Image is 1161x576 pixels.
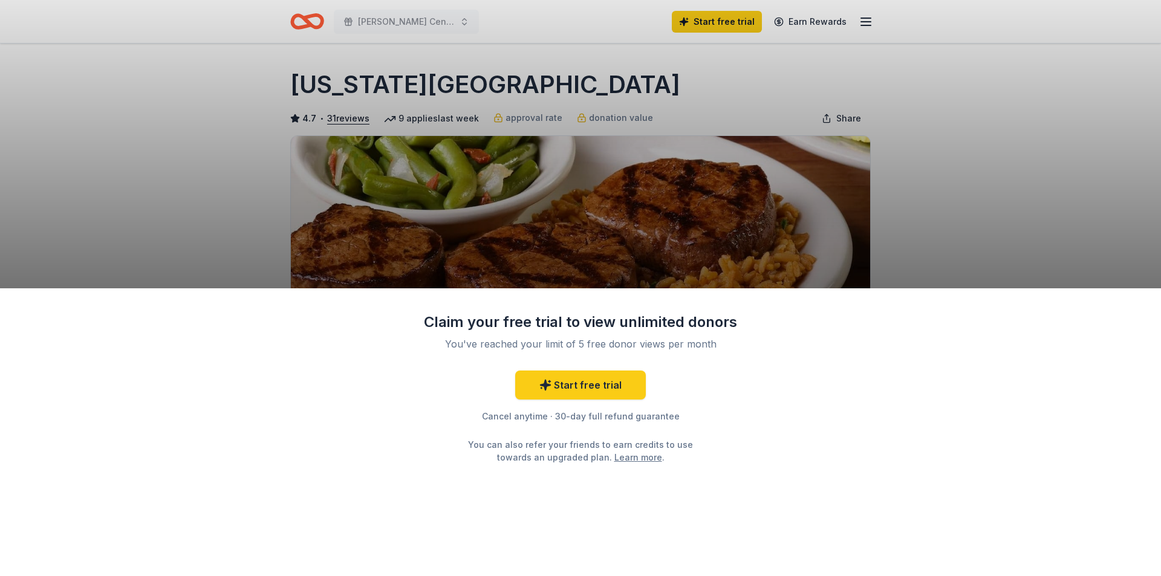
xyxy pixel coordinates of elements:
[423,312,738,332] div: Claim your free trial to view unlimited donors
[423,409,738,424] div: Cancel anytime · 30-day full refund guarantee
[457,438,704,464] div: You can also refer your friends to earn credits to use towards an upgraded plan. .
[438,337,723,351] div: You've reached your limit of 5 free donor views per month
[515,371,646,400] a: Start free trial
[614,451,662,464] a: Learn more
